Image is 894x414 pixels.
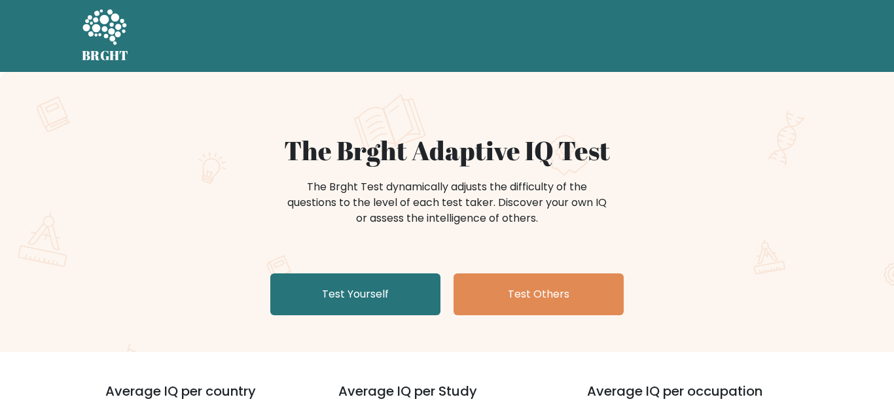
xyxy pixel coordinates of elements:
[128,135,766,166] h1: The Brght Adaptive IQ Test
[82,48,129,63] h5: BRGHT
[82,5,129,67] a: BRGHT
[454,273,624,315] a: Test Others
[283,179,611,226] div: The Brght Test dynamically adjusts the difficulty of the questions to the level of each test take...
[270,273,440,315] a: Test Yourself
